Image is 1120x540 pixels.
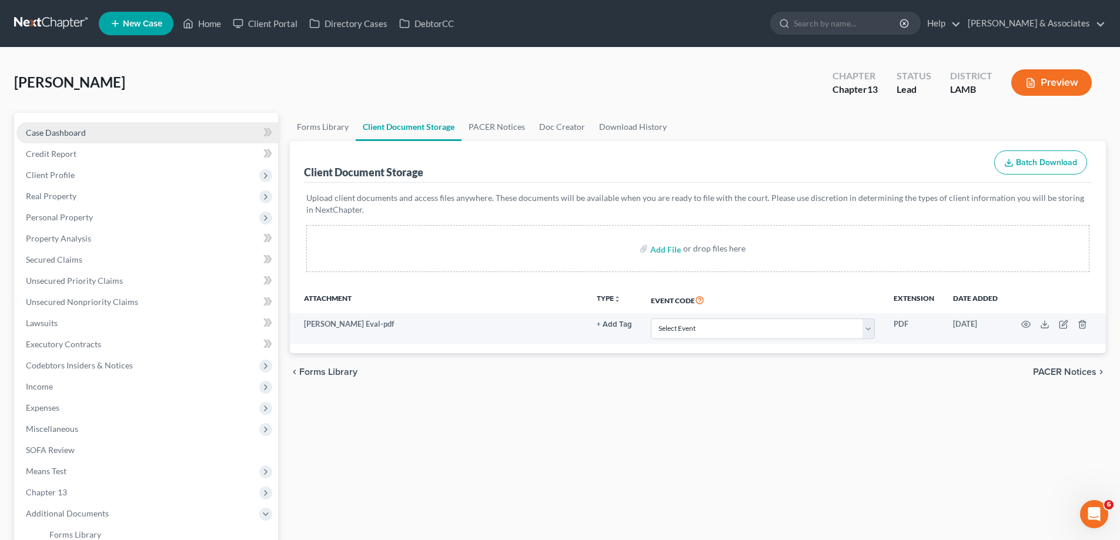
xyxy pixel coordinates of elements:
span: New Case [123,19,162,28]
span: Expenses [26,403,59,412]
div: or drop files here [683,243,745,254]
a: Property Analysis [16,228,278,249]
span: Lawsuits [26,318,58,328]
span: Real Property [26,191,76,201]
span: Chapter 13 [26,487,67,497]
iframe: Intercom live chat [1080,500,1108,528]
td: PDF [884,313,944,344]
button: Preview [1011,69,1092,96]
th: Extension [884,286,944,313]
span: Miscellaneous [26,424,78,434]
a: Download History [592,113,674,141]
button: Batch Download [994,150,1087,175]
a: [PERSON_NAME] & Associates [962,13,1105,34]
button: + Add Tag [597,321,632,328]
span: Client Profile [26,170,75,180]
a: Secured Claims [16,249,278,270]
span: Forms Library [299,367,357,377]
span: Income [26,381,53,391]
div: Client Document Storage [304,165,423,179]
i: chevron_left [290,367,299,377]
p: Upload client documents and access files anywhere. These documents will be available when you are... [306,192,1089,216]
a: Credit Report [16,143,278,165]
div: Lead [897,83,931,96]
span: Batch Download [1016,157,1077,167]
div: Chapter [833,83,878,96]
span: 6 [1104,500,1114,509]
span: Executory Contracts [26,339,101,349]
i: unfold_more [614,296,621,303]
input: Search by name... [794,12,901,34]
button: chevron_left Forms Library [290,367,357,377]
button: TYPEunfold_more [597,295,621,303]
a: PACER Notices [462,113,532,141]
span: Secured Claims [26,254,82,264]
a: Unsecured Priority Claims [16,270,278,291]
span: Additional Documents [26,508,109,518]
span: Forms Library [49,529,101,539]
a: Lawsuits [16,313,278,334]
span: Credit Report [26,149,76,159]
span: Property Analysis [26,233,91,243]
span: Case Dashboard [26,128,86,137]
a: Client Portal [227,13,303,34]
a: Case Dashboard [16,122,278,143]
a: Directory Cases [303,13,393,34]
a: Client Document Storage [356,113,462,141]
span: Unsecured Nonpriority Claims [26,297,138,307]
a: Doc Creator [532,113,592,141]
a: Home [177,13,227,34]
a: Executory Contracts [16,334,278,355]
th: Attachment [290,286,587,313]
span: Codebtors Insiders & Notices [26,360,133,370]
i: chevron_right [1096,367,1106,377]
span: Means Test [26,466,66,476]
span: Personal Property [26,212,93,222]
td: [DATE] [944,313,1007,344]
span: 13 [867,83,878,95]
span: SOFA Review [26,445,75,455]
th: Date added [944,286,1007,313]
div: LAMB [950,83,992,96]
div: Chapter [833,69,878,83]
a: Help [921,13,961,34]
a: DebtorCC [393,13,460,34]
th: Event Code [641,286,884,313]
a: SOFA Review [16,440,278,461]
td: [PERSON_NAME] Eval-pdf [290,313,587,344]
a: Unsecured Nonpriority Claims [16,291,278,313]
div: Status [897,69,931,83]
a: + Add Tag [597,318,632,330]
span: Unsecured Priority Claims [26,276,123,286]
button: PACER Notices chevron_right [1033,367,1106,377]
span: [PERSON_NAME] [14,73,125,90]
div: District [950,69,992,83]
span: PACER Notices [1033,367,1096,377]
a: Forms Library [290,113,356,141]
